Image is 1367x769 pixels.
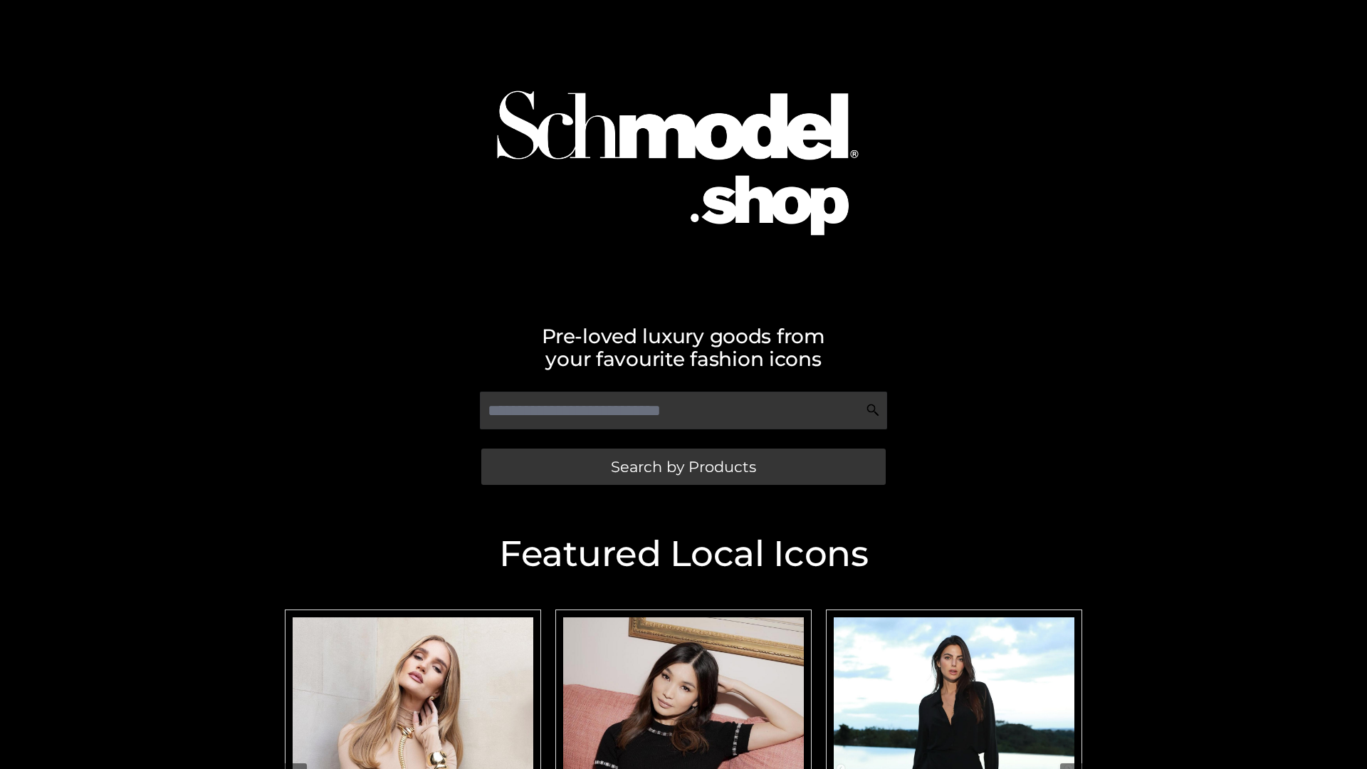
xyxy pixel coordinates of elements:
a: Search by Products [481,449,886,485]
span: Search by Products [611,459,756,474]
h2: Pre-loved luxury goods from your favourite fashion icons [278,325,1089,370]
h2: Featured Local Icons​ [278,536,1089,572]
img: Search Icon [866,403,880,417]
